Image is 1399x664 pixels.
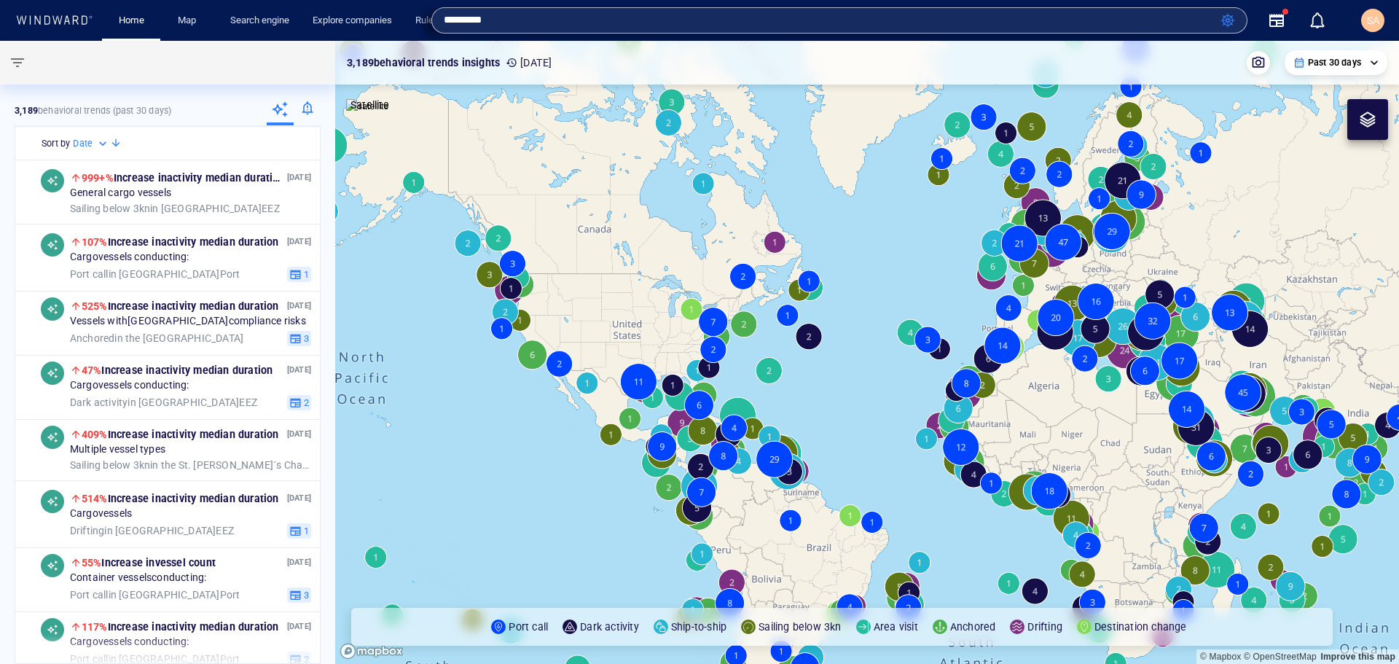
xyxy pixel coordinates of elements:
span: 514% [82,493,108,504]
span: Dark activity [70,396,128,407]
h6: Sort by [42,136,70,151]
span: in [GEOGRAPHIC_DATA] Port [70,267,240,281]
p: 3,189 behavioral trends insights [347,54,500,71]
p: [DATE] [287,620,311,633]
a: Search engine [224,8,295,34]
button: 1 [287,523,311,539]
p: Anchored [950,618,996,636]
span: 525% [82,300,108,312]
span: Increase in vessel count [82,557,216,569]
button: 3 [287,330,311,346]
span: 3 [302,332,309,345]
p: Drifting [1027,618,1062,636]
p: [DATE] [287,299,311,313]
span: 1 [302,524,309,537]
p: Past 30 days [1308,56,1361,69]
p: Destination change [1094,618,1187,636]
span: Increase in activity median duration [82,493,279,504]
span: Cargo vessels conducting: [70,251,189,264]
p: [DATE] [287,363,311,377]
span: Increase in activity median duration [82,364,273,376]
span: 55% [82,557,102,569]
a: Explore companies [307,8,398,34]
span: 1 [302,267,309,281]
span: Container vessels conducting: [70,571,207,585]
span: 2 [302,396,309,409]
span: Cargo vessels conducting: [70,379,189,392]
span: 999+% [82,172,114,184]
a: Map feedback [1320,652,1395,662]
button: Map [166,8,213,34]
div: Date [73,136,110,151]
span: in the St. [PERSON_NAME]´s Channel Strait [70,458,311,472]
iframe: Chat [1337,598,1388,653]
span: 47% [82,364,102,376]
p: Port call [509,618,548,636]
span: Increase in activity median duration [82,172,285,184]
span: Anchored [70,332,115,343]
a: Mapbox [1200,652,1241,662]
div: Notification center [1309,12,1326,29]
span: 117% [82,621,108,633]
span: Increase in activity median duration [82,300,279,312]
span: Increase in activity median duration [82,429,279,440]
img: satellite [346,99,389,114]
span: in [GEOGRAPHIC_DATA] EEZ [70,524,234,537]
span: Port call [70,588,109,600]
span: Drifting [70,524,105,536]
span: in [GEOGRAPHIC_DATA] EEZ [70,202,280,215]
span: 409% [82,429,108,440]
button: SA [1358,6,1387,35]
span: 3 [302,588,309,601]
p: [DATE] [287,555,311,569]
button: 1 [287,266,311,282]
p: [DATE] [287,491,311,505]
div: Past 30 days [1293,56,1379,69]
span: Sailing below 3kn [70,202,150,214]
span: Increase in activity median duration [82,621,279,633]
a: OpenStreetMap [1244,652,1317,662]
h6: Date [73,136,93,151]
a: Mapbox logo [340,643,404,660]
p: Sailing below 3kn [759,618,841,636]
span: Vessels with [GEOGRAPHIC_DATA] compliance risks [70,315,306,328]
p: Area visit [874,618,918,636]
p: [DATE] [287,235,311,249]
a: Rule engine [409,8,469,34]
span: Sailing below 3kn [70,458,150,470]
p: Ship-to-ship [671,618,726,636]
p: Satellite [350,96,389,114]
span: SA [1367,15,1379,26]
strong: 3,189 [15,105,38,116]
span: in the [GEOGRAPHIC_DATA] [70,332,243,345]
a: Map [172,8,207,34]
p: [DATE] [287,171,311,184]
span: Increase in activity median duration [82,236,279,248]
span: Port call [70,267,109,279]
span: Cargo vessels [70,507,132,520]
span: Multiple vessel types [70,443,165,456]
p: [DATE] [506,54,552,71]
button: Home [108,8,154,34]
span: in [GEOGRAPHIC_DATA] EEZ [70,396,257,409]
canvas: Map [335,41,1399,664]
button: 3 [287,587,311,603]
button: 2 [287,394,311,410]
p: behavioral trends (Past 30 days) [15,104,171,117]
span: General cargo vessels [70,187,171,200]
a: Home [113,8,150,34]
span: 107% [82,236,108,248]
p: [DATE] [287,427,311,441]
span: in [GEOGRAPHIC_DATA] Port [70,588,240,601]
p: Dark activity [580,618,639,636]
